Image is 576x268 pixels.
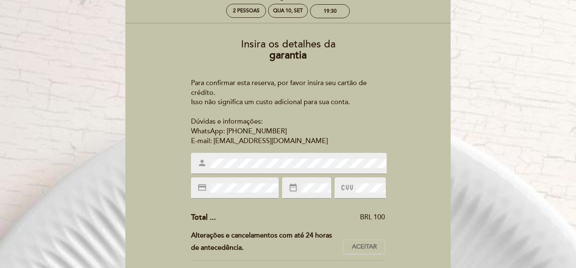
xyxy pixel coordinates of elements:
[233,8,260,14] span: 2 pessoas
[197,158,207,168] i: person
[216,213,385,222] div: BRL 100
[241,38,335,50] span: Insira os detalhes da
[197,183,207,192] i: credit_card
[191,78,385,146] div: Para confirmar esta reserva, por favor insira seu cartão de crédito. Isso não significa um custo ...
[324,8,337,14] div: 19:30
[288,183,298,192] i: date_range
[191,213,216,222] span: Total ...
[191,229,344,254] div: Alterações e cancelamentos com até 24 horas de antecedência.
[343,240,385,254] button: Aceitar
[273,8,303,14] div: Qua 10, set
[352,243,377,251] span: Aceitar
[269,49,307,61] b: garantia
